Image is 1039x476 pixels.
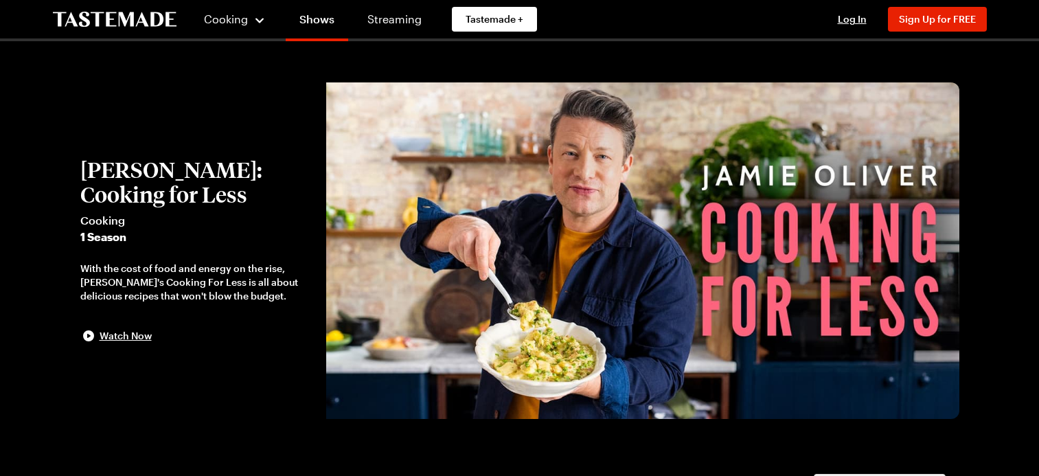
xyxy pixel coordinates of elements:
[825,12,880,26] button: Log In
[204,12,248,25] span: Cooking
[888,7,987,32] button: Sign Up for FREE
[80,262,312,303] div: With the cost of food and energy on the rise, [PERSON_NAME]'s Cooking For Less is all about delic...
[838,13,867,25] span: Log In
[80,157,312,344] button: [PERSON_NAME]: Cooking for LessCooking1 SeasonWith the cost of food and energy on the rise, [PERS...
[80,212,312,229] span: Cooking
[326,82,959,419] img: Jamie Oliver: Cooking for Less
[53,12,176,27] a: To Tastemade Home Page
[286,3,348,41] a: Shows
[899,13,976,25] span: Sign Up for FREE
[204,3,266,36] button: Cooking
[466,12,523,26] span: Tastemade +
[80,157,312,207] h2: [PERSON_NAME]: Cooking for Less
[80,229,312,245] span: 1 Season
[100,329,152,343] span: Watch Now
[452,7,537,32] a: Tastemade +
